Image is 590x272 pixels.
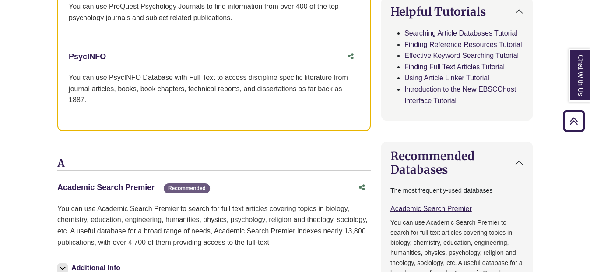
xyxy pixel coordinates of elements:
a: Back to Top [560,115,588,127]
span: Recommended [164,183,210,193]
a: Using Article Linker Tutorial [404,74,489,82]
a: Introduction to the New EBSCOhost Interface Tutorial [404,86,516,104]
p: You can use Academic Search Premier to search for full text articles covering topics in biology, ... [57,203,371,248]
button: Share this database [353,179,371,196]
p: The most frequently-used databases [390,186,523,196]
a: Academic Search Premier [390,205,472,212]
a: Searching Article Databases Tutorial [404,29,517,37]
button: Share this database [342,48,359,65]
a: PsycINFO [69,52,106,61]
h3: A [57,157,371,171]
div: You can use PsycINFO Database with Full Text to access discipline specific literature from journa... [69,72,359,106]
button: Recommended Databases [382,142,532,183]
a: Finding Full Text Articles Tutorial [404,63,505,71]
a: Effective Keyword Searching Tutorial [404,52,519,59]
a: Academic Search Premier [57,183,155,192]
p: You can use ProQuest Psychology Journals to find information from over 400 of the top psychology ... [69,1,359,23]
a: Finding Reference Resources Tutorial [404,41,522,48]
